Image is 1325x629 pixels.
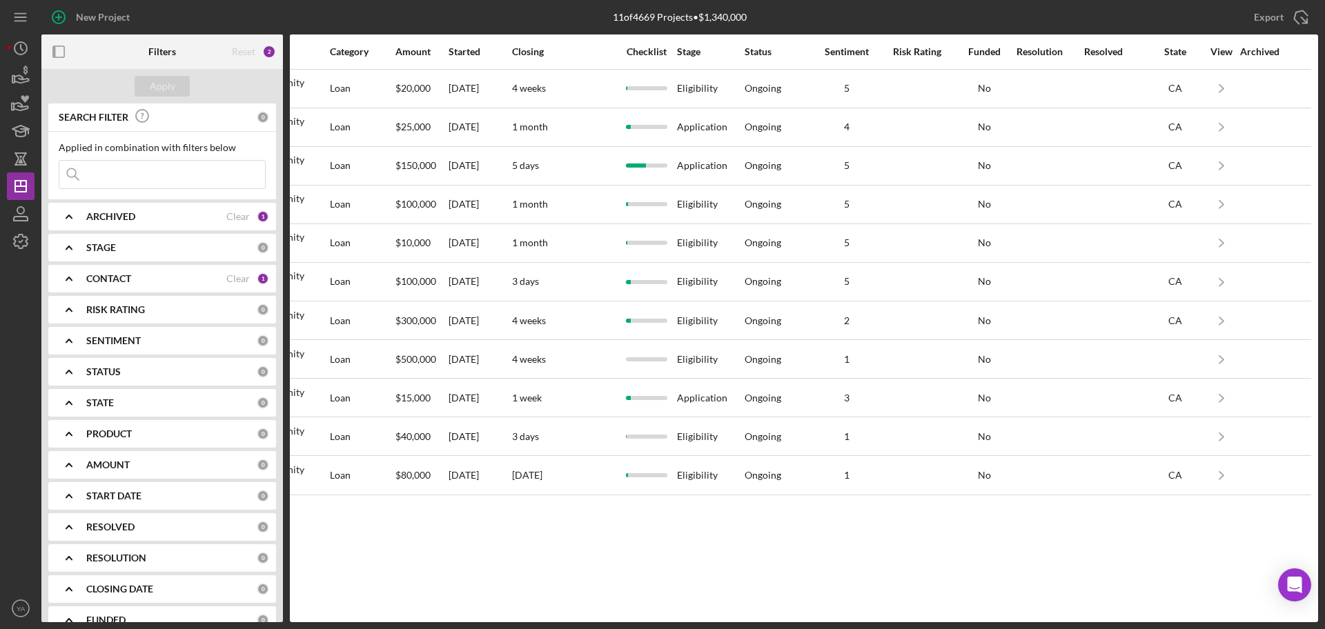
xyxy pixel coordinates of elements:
b: STATUS [86,366,121,377]
div: [DATE] [449,148,511,184]
div: Stage [677,46,743,57]
div: 3 [812,392,881,403]
b: AMOUNT [86,459,130,470]
div: Loan [330,148,394,184]
time: 1 month [512,121,548,132]
div: CA [1148,315,1203,326]
div: Application [677,148,743,184]
div: Ongoing [745,237,781,248]
div: Resolution [1017,46,1083,57]
b: RESOLVED [86,521,135,532]
div: CA [1148,199,1203,210]
div: No [953,121,1015,132]
div: Risk Rating [883,46,952,57]
div: 0 [257,111,269,123]
div: Checklist [617,46,676,57]
div: Eligibility [677,70,743,107]
div: Eligibility [677,302,743,339]
div: 0 [257,428,269,440]
b: CLOSING DATE [86,583,153,595]
div: 0 [257,241,269,254]
div: 11 of 4669 Projects • $1,340,000 [613,12,747,23]
div: 0 [257,459,269,471]
div: 5 [812,237,881,248]
div: Resolved [1084,46,1146,57]
div: Started [449,46,511,57]
div: 1 [257,210,269,223]
div: 0 [257,303,269,316]
div: Ongoing [745,276,781,287]
div: Ongoing [745,315,781,326]
div: Eligibility [677,457,743,493]
div: Eligibility [677,263,743,300]
button: Export [1240,3,1318,31]
div: Closing [512,46,616,57]
div: 0 [257,614,269,626]
div: No [953,392,1015,403]
b: SEARCH FILTER [59,112,128,123]
div: No [953,199,1015,210]
b: RESOLUTION [86,552,146,563]
div: Applied in combination with filters below [59,142,266,153]
b: PRODUCT [86,428,132,439]
time: 5 days [512,159,539,171]
div: CA [1148,160,1203,171]
div: Loan [330,418,394,455]
div: [DATE] [449,186,511,223]
div: $300,000 [395,302,447,339]
div: Ongoing [745,392,781,403]
div: No [953,315,1015,326]
time: 4 weeks [512,353,546,365]
div: $150,000 [395,148,447,184]
text: YA [17,605,26,612]
div: Application [677,109,743,146]
div: Application [677,379,743,416]
div: [DATE] [449,418,511,455]
div: 5 [812,199,881,210]
div: Reset [232,46,255,57]
div: Loan [330,379,394,416]
div: 1 [812,431,881,442]
div: [DATE] [449,70,511,107]
div: Loan [330,302,394,339]
div: [DATE] [449,109,511,146]
div: 5 [812,83,881,94]
button: Apply [135,76,190,97]
div: Ongoing [745,83,781,94]
div: Ongoing [745,121,781,132]
div: View [1204,46,1239,57]
div: Loan [330,70,394,107]
b: CONTACT [86,273,131,284]
time: 4 weeks [512,82,546,94]
div: [DATE] [449,302,511,339]
div: Clear [226,211,250,222]
div: Eligibility [677,341,743,377]
div: 0 [257,583,269,595]
div: 0 [257,366,269,378]
div: 5 [812,276,881,287]
b: STATE [86,397,114,408]
div: Eligibility [677,225,743,261]
time: 3 days [512,430,539,442]
div: 5 [812,160,881,171]
div: New Project [76,3,130,31]
div: Eligibility [677,418,743,455]
div: Ongoing [745,160,781,171]
div: CA [1148,276,1203,287]
div: CA [1148,83,1203,94]
div: Ongoing [745,354,781,365]
div: [DATE] [449,225,511,261]
button: YA [7,595,35,622]
time: 3 days [512,275,539,287]
div: $40,000 [395,418,447,455]
div: $500,000 [395,341,447,377]
div: CA [1148,392,1203,403]
div: [DATE] [449,379,511,416]
b: Filters [148,46,176,57]
div: 4 [812,121,881,132]
div: 2 [812,315,881,326]
div: $25,000 [395,109,447,146]
b: FUNDED [86,615,126,626]
div: [DATE] [449,341,511,377]
div: Archived [1240,46,1309,57]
